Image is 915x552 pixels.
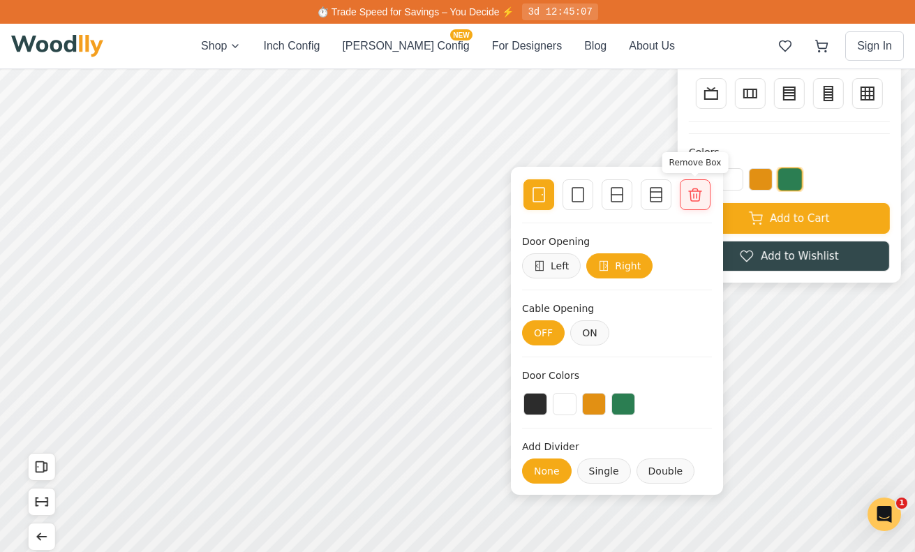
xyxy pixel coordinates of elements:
button: Show Dimensions [28,477,56,505]
button: For Designers [492,38,562,54]
button: Right [586,243,653,268]
button: Green [778,157,803,181]
button: Blog [584,38,607,54]
div: Door Opening [522,224,712,239]
button: White [553,382,576,405]
button: Undo [28,512,56,540]
button: Left [522,243,581,268]
button: Add to Wishlist [689,230,890,261]
div: Door Colors [522,358,712,373]
button: Hide price [39,17,61,39]
button: Yellow [749,158,773,180]
div: Cable Opening [522,291,712,306]
h1: Asymmetrical Shelf [689,25,810,46]
button: Inch Config [263,38,320,54]
button: Green [611,382,635,405]
span: ⏱️ Trade Speed for Savings – You Decide ⚡ [317,6,514,17]
h4: Colors [689,135,890,149]
button: OFF [522,310,565,335]
span: NEW [450,29,472,40]
iframe: Intercom live chat [868,498,901,531]
button: Open All Doors [28,442,56,470]
button: About Us [629,38,675,54]
button: Black [523,382,547,405]
img: Woodlly [11,35,103,57]
button: None [522,448,572,473]
button: ON [570,310,609,335]
button: Single [577,448,631,473]
button: Sign In [845,31,904,61]
div: 3d 12:45:07 [522,3,597,20]
button: Add to Cart [689,193,890,223]
button: White [720,158,743,180]
button: Yellow [582,382,606,405]
button: Double [637,448,695,473]
div: Add Divider [522,429,712,444]
button: [PERSON_NAME] ConfigNEW [342,38,469,54]
button: Shop [201,38,241,54]
span: 1 [896,498,907,509]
